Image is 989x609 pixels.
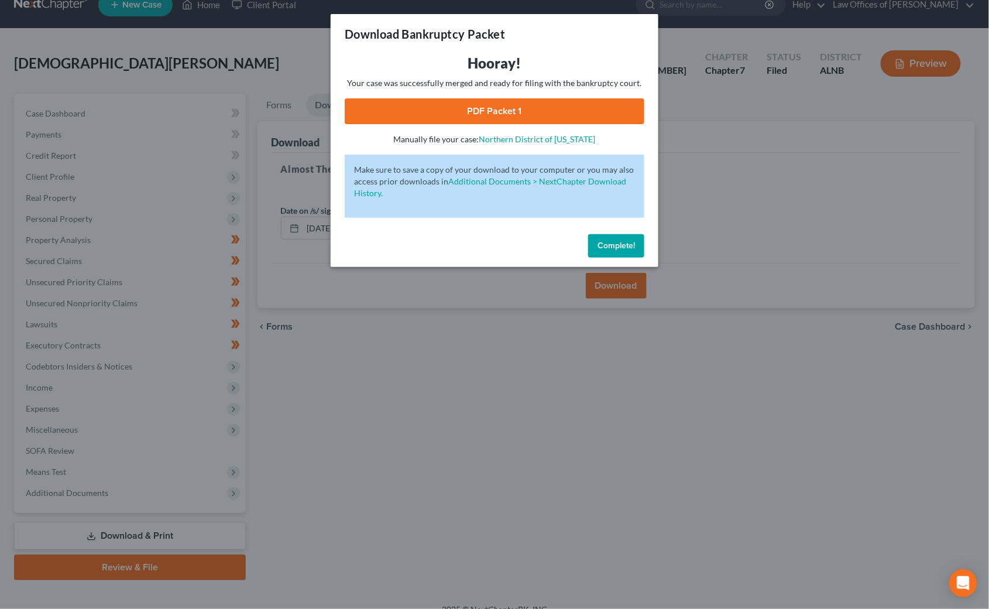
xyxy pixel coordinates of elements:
[345,54,644,73] h3: Hooray!
[949,569,977,597] div: Open Intercom Messenger
[479,134,596,144] a: Northern District of [US_STATE]
[345,77,644,89] p: Your case was successfully merged and ready for filing with the bankruptcy court.
[345,98,644,124] a: PDF Packet 1
[345,134,644,145] p: Manually file your case:
[354,164,635,199] p: Make sure to save a copy of your download to your computer or you may also access prior downloads in
[588,234,644,258] button: Complete!
[354,176,626,198] a: Additional Documents > NextChapter Download History.
[597,241,635,251] span: Complete!
[345,26,505,42] h3: Download Bankruptcy Packet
